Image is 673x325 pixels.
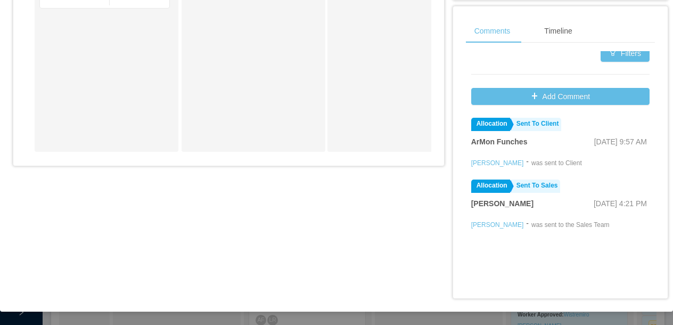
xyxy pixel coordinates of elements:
[526,156,529,168] div: -
[531,220,610,230] div: was sent to the Sales Team
[531,158,582,168] div: was sent to Client
[594,137,647,146] span: [DATE] 9:57 AM
[471,88,650,105] button: icon: plusAdd Comment
[601,45,650,62] button: icon: filterFilters
[594,199,647,208] span: [DATE] 4:21 PM
[471,118,510,131] a: Allocation
[536,19,580,43] div: Timeline
[471,159,524,167] a: [PERSON_NAME]
[511,118,562,131] a: Sent To Client
[471,221,524,229] a: [PERSON_NAME]
[471,180,510,193] a: Allocation
[466,19,519,43] div: Comments
[511,180,561,193] a: Sent To Sales
[471,199,534,208] strong: [PERSON_NAME]
[471,137,528,146] strong: ArMon Funches
[526,218,529,230] div: -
